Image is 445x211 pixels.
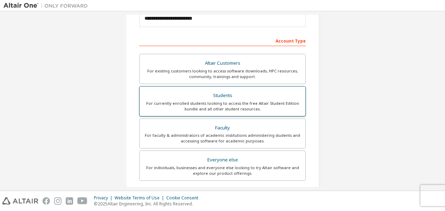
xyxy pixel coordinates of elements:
div: Faculty [144,123,301,133]
div: For existing customers looking to access software downloads, HPC resources, community, trainings ... [144,68,301,79]
p: © 2025 Altair Engineering, Inc. All Rights Reserved. [94,201,202,207]
div: For faculty & administrators of academic institutions administering students and accessing softwa... [144,133,301,144]
div: Students [144,91,301,101]
div: Everyone else [144,155,301,165]
div: For currently enrolled students looking to access the free Altair Student Edition bundle and all ... [144,101,301,112]
img: instagram.svg [54,197,62,205]
div: Altair Customers [144,58,301,68]
div: Cookie Consent [166,195,202,201]
div: For individuals, businesses and everyone else looking to try Altair software and explore our prod... [144,165,301,176]
img: youtube.svg [77,197,88,205]
img: facebook.svg [43,197,50,205]
div: Website Terms of Use [115,195,166,201]
div: Account Type [139,35,306,46]
img: Altair One [4,2,91,9]
img: linkedin.svg [66,197,73,205]
div: Privacy [94,195,115,201]
img: altair_logo.svg [2,197,38,205]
